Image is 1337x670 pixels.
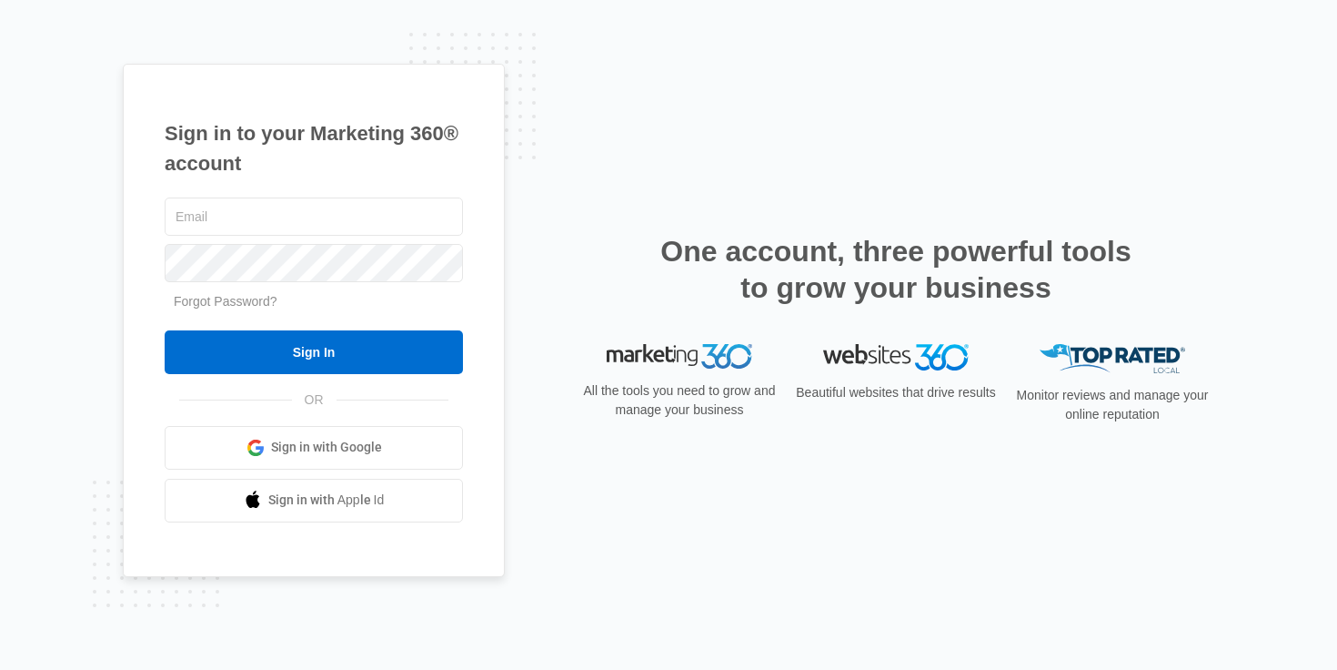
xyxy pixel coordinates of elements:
[607,344,752,370] img: Marketing 360
[174,294,277,309] a: Forgot Password?
[794,383,998,402] p: Beautiful websites that drive results
[165,198,463,236] input: Email
[655,233,1137,306] h2: One account, three powerful tools to grow your business
[578,381,781,420] p: All the tools you need to grow and manage your business
[823,344,969,371] img: Websites 360
[165,426,463,470] a: Sign in with Google
[165,330,463,374] input: Sign In
[271,438,382,457] span: Sign in with Google
[1010,386,1214,424] p: Monitor reviews and manage your online reputation
[165,479,463,523] a: Sign in with Apple Id
[165,118,463,178] h1: Sign in to your Marketing 360® account
[1040,344,1185,374] img: Top Rated Local
[268,491,385,510] span: Sign in with Apple Id
[292,391,337,410] span: OR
